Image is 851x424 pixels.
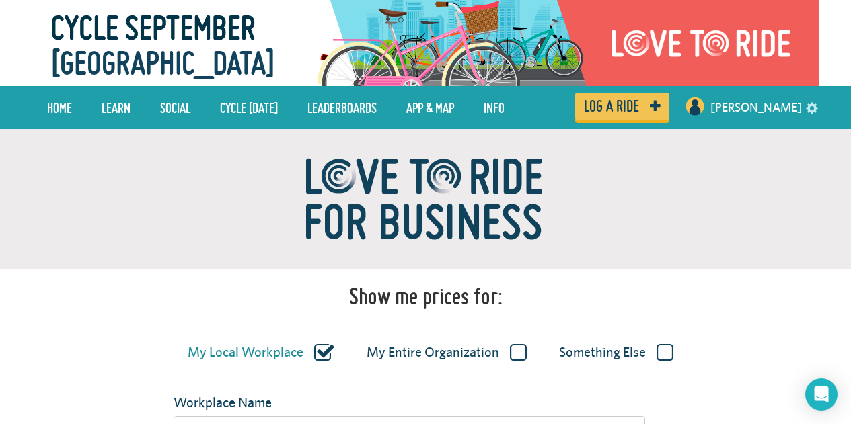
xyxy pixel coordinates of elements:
a: App & Map [396,91,464,124]
a: Cycle [DATE] [210,91,288,124]
h1: Show me prices for: [349,283,503,310]
label: Something Else [559,344,673,362]
span: [GEOGRAPHIC_DATA] [51,38,274,88]
img: User profile image [684,95,706,117]
label: My Entire Organization [367,344,527,362]
a: Home [37,91,82,124]
label: My Local Workplace [188,344,334,362]
a: Info [474,91,515,124]
a: Leaderboards [297,91,387,124]
a: settings drop down toggle [806,101,818,114]
span: Log a ride [584,100,639,112]
a: LEARN [91,91,141,124]
img: ltr_for_biz-e6001c5fe4d5a622ce57f6846a52a92b55b8f49da94d543b329e0189dcabf444.png [258,129,594,269]
a: Log a ride [575,93,669,120]
a: Social [150,91,200,124]
a: [PERSON_NAME] [710,91,802,124]
label: Workplace Name [163,393,328,413]
div: Open Intercom Messenger [805,378,838,411]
